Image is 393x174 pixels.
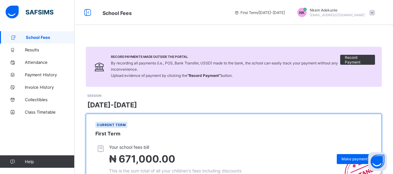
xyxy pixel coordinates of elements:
[109,168,241,173] span: This is the sum total of all your children's fees including discounts
[341,157,368,161] span: Make payment
[109,153,175,165] span: ₦ 671,000.00
[25,60,75,65] span: Attendance
[368,152,387,171] button: Open asap
[291,8,378,17] div: NkemAdekunle
[109,144,241,150] span: Your school fees bill
[25,72,75,77] span: Payment History
[25,159,74,164] span: Help
[111,61,338,78] span: By recording all payments (i.e., POS, Bank Transfer, USSD) made to the bank, the school can easil...
[111,55,340,59] span: Record Payments Made Outside the Portal
[87,101,137,109] span: [DATE]-[DATE]
[95,130,121,137] span: First Term
[187,73,221,78] b: “Record Payment”
[25,47,75,52] span: Results
[6,6,53,19] img: safsims
[97,123,126,127] span: Current term
[234,10,285,15] span: session/term information
[87,94,101,97] span: SESSION
[299,10,304,15] span: NK
[310,13,365,17] span: [EMAIL_ADDRESS][DOMAIN_NAME]
[103,10,132,16] span: School Fees
[25,97,75,102] span: Collectibles
[25,85,75,90] span: Invoice History
[26,35,75,40] span: School Fees
[310,8,365,12] span: Nkem Adekunle
[345,55,370,64] span: Record Payment
[25,110,75,115] span: Class Timetable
